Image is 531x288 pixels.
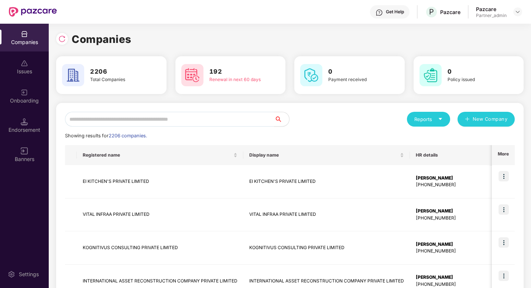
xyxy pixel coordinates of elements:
[458,112,515,127] button: plusNew Company
[181,64,203,86] img: svg+xml;base64,PHN2ZyB4bWxucz0iaHR0cDovL3d3dy53My5vcmcvMjAwMC9zdmciIHdpZHRoPSI2MCIgaGVpZ2h0PSI2MC...
[438,117,443,121] span: caret-down
[243,198,410,232] td: VITAL INFRAA PRIVATE LIMITED
[300,64,322,86] img: svg+xml;base64,PHN2ZyB4bWxucz0iaHR0cDovL3d3dy53My5vcmcvMjAwMC9zdmciIHdpZHRoPSI2MCIgaGVpZ2h0PSI2MC...
[209,76,264,83] div: Renewal in next 60 days
[448,67,503,77] h3: 0
[429,7,434,16] span: P
[499,237,509,248] img: icon
[499,171,509,181] img: icon
[77,145,243,165] th: Registered name
[90,67,145,77] h3: 2206
[21,147,28,155] img: svg+xml;base64,PHN2ZyB3aWR0aD0iMTYiIGhlaWdodD0iMTYiIHZpZXdCb3g9IjAgMCAxNiAxNiIgZmlsbD0ibm9uZSIgeG...
[21,118,28,125] img: svg+xml;base64,PHN2ZyB3aWR0aD0iMTQuNSIgaGVpZ2h0PSIxNC41IiB2aWV3Qm94PSIwIDAgMTYgMTYiIGZpbGw9Im5vbm...
[249,152,398,158] span: Display name
[58,35,66,43] img: svg+xml;base64,PHN2ZyBpZD0iUmVsb2FkLTMyeDMyIiB4bWxucz0iaHR0cDovL3d3dy53My5vcmcvMjAwMC9zdmciIHdpZH...
[416,215,491,222] div: [PHONE_NUMBER]
[109,133,147,138] span: 2206 companies.
[410,145,497,165] th: HR details
[473,115,508,123] span: New Company
[21,60,28,67] img: svg+xml;base64,PHN2ZyBpZD0iSXNzdWVzX2Rpc2FibGVkIiB4bWxucz0iaHR0cDovL3d3dy53My5vcmcvMjAwMC9zdmciIH...
[419,64,442,86] img: svg+xml;base64,PHN2ZyB4bWxucz0iaHR0cDovL3d3dy53My5vcmcvMjAwMC9zdmciIHdpZHRoPSI2MCIgaGVpZ2h0PSI2MC...
[416,208,491,215] div: [PERSON_NAME]
[243,145,410,165] th: Display name
[476,13,507,19] div: Partner_admin
[65,133,147,138] span: Showing results for
[476,6,507,13] div: Pazcare
[386,9,404,15] div: Get Help
[243,231,410,265] td: KOGNITIVUS CONSULTING PRIVATE LIMITED
[77,231,243,265] td: KOGNITIVUS CONSULTING PRIVATE LIMITED
[416,241,491,248] div: [PERSON_NAME]
[9,7,57,17] img: New Pazcare Logo
[21,30,28,38] img: svg+xml;base64,PHN2ZyBpZD0iQ29tcGFuaWVzIiB4bWxucz0iaHR0cDovL3d3dy53My5vcmcvMjAwMC9zdmciIHdpZHRoPS...
[416,248,491,255] div: [PHONE_NUMBER]
[515,9,521,15] img: svg+xml;base64,PHN2ZyBpZD0iRHJvcGRvd24tMzJ4MzIiIHhtbG5zPSJodHRwOi8vd3d3LnczLm9yZy8yMDAwL3N2ZyIgd2...
[17,271,41,278] div: Settings
[90,76,145,83] div: Total Companies
[448,76,503,83] div: Policy issued
[72,31,131,47] h1: Companies
[77,165,243,198] td: EI KITCHEN'S PRIVATE LIMITED
[62,64,84,86] img: svg+xml;base64,PHN2ZyB4bWxucz0iaHR0cDovL3d3dy53My5vcmcvMjAwMC9zdmciIHdpZHRoPSI2MCIgaGVpZ2h0PSI2MC...
[274,116,289,122] span: search
[416,181,491,188] div: [PHONE_NUMBER]
[440,9,460,16] div: Pazcare
[77,198,243,232] td: VITAL INFRAA PRIVATE LIMITED
[376,9,383,16] img: svg+xml;base64,PHN2ZyBpZD0iSGVscC0zMngzMiIgeG1sbnM9Imh0dHA6Ly93d3cudzMub3JnLzIwMDAvc3ZnIiB3aWR0aD...
[492,145,515,165] th: More
[83,152,232,158] span: Registered name
[209,67,264,77] h3: 192
[8,271,15,278] img: svg+xml;base64,PHN2ZyBpZD0iU2V0dGluZy0yMHgyMCIgeG1sbnM9Imh0dHA6Ly93d3cudzMub3JnLzIwMDAvc3ZnIiB3aW...
[499,204,509,215] img: icon
[414,115,443,123] div: Reports
[499,271,509,281] img: icon
[416,175,491,182] div: [PERSON_NAME]
[274,112,290,127] button: search
[328,67,383,77] h3: 0
[21,89,28,96] img: svg+xml;base64,PHN2ZyB3aWR0aD0iMjAiIGhlaWdodD0iMjAiIHZpZXdCb3g9IjAgMCAyMCAyMCIgZmlsbD0ibm9uZSIgeG...
[328,76,383,83] div: Payment received
[416,281,491,288] div: [PHONE_NUMBER]
[243,165,410,198] td: EI KITCHEN'S PRIVATE LIMITED
[465,117,470,123] span: plus
[416,274,491,281] div: [PERSON_NAME]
